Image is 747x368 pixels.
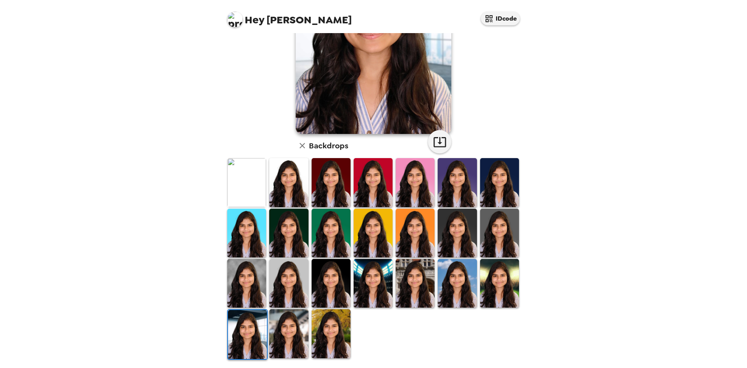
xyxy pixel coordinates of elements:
h6: Backdrops [309,139,348,152]
span: [PERSON_NAME] [227,8,352,25]
img: profile pic [227,12,243,27]
span: Hey [245,13,264,27]
img: Original [227,158,266,207]
button: IDcode [481,12,520,25]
